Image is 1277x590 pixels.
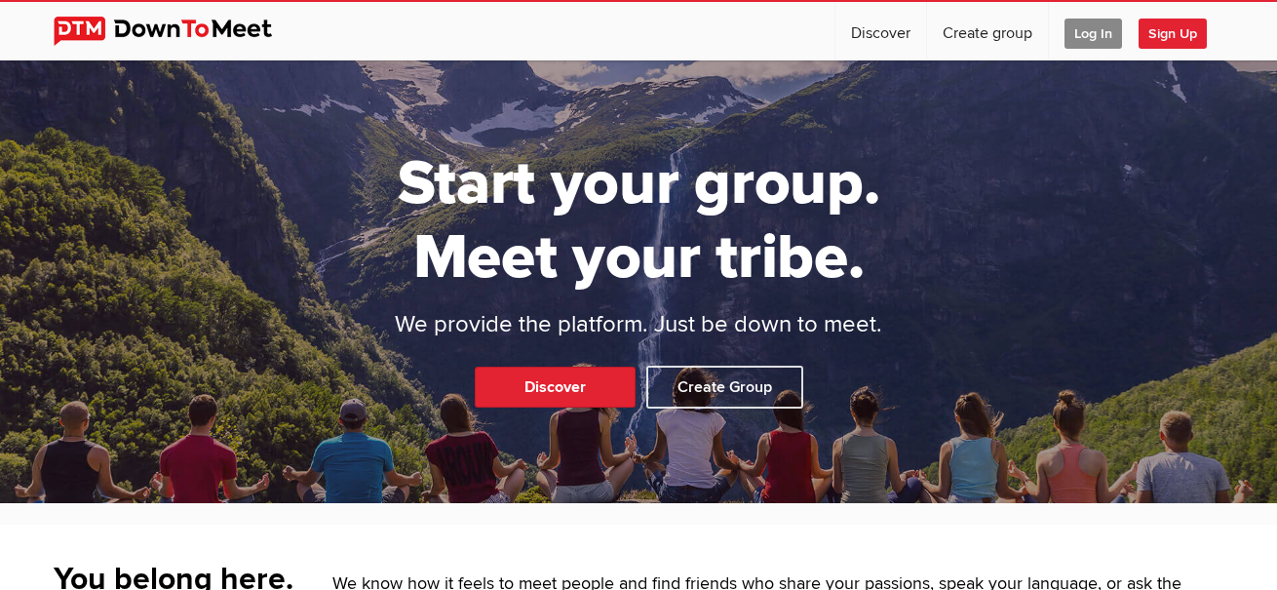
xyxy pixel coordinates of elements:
[322,146,955,296] h1: Start your group. Meet your tribe.
[1139,19,1207,49] span: Sign Up
[1064,19,1122,49] span: Log In
[835,2,926,60] a: Discover
[927,2,1048,60] a: Create group
[646,366,803,409] a: Create Group
[1049,2,1138,60] a: Log In
[1139,2,1222,60] a: Sign Up
[475,367,636,408] a: Discover
[54,17,302,46] img: DownToMeet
